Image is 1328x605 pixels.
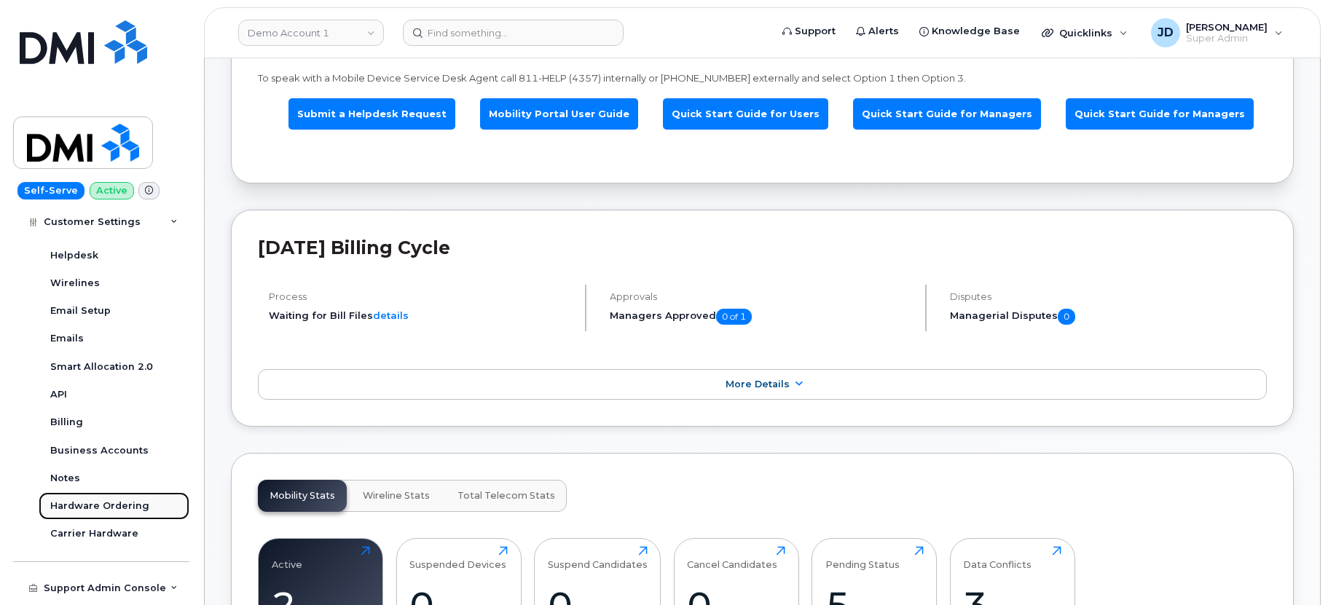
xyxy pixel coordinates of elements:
h5: Managers Approved [610,309,914,325]
input: Find something... [403,20,624,46]
a: Quick Start Guide for Managers [853,98,1041,130]
a: Support [772,17,846,46]
div: Active [272,546,302,570]
span: More Details [726,379,790,390]
a: Quick Start Guide for Users [663,98,828,130]
a: Alerts [846,17,909,46]
a: Mobility Portal User Guide [480,98,638,130]
span: JD [1158,24,1174,41]
div: Quicklinks [1032,18,1138,47]
h4: Process [269,291,573,302]
a: Knowledge Base [909,17,1030,46]
div: Data Conflicts [963,546,1032,570]
a: details [373,309,409,321]
span: Knowledge Base [932,24,1020,39]
span: 0 [1058,309,1075,325]
span: Support [795,24,836,39]
a: Demo Account 1 [238,20,384,46]
span: Quicklinks [1059,27,1112,39]
a: Quick Start Guide for Managers [1066,98,1254,130]
h2: [DATE] Billing Cycle [258,237,1267,258]
span: Alerts [868,24,899,39]
div: Suspended Devices [409,546,506,570]
h4: Disputes [950,291,1267,302]
span: [PERSON_NAME] [1186,21,1268,33]
h4: Approvals [610,291,914,302]
span: Wireline Stats [363,490,430,502]
span: Super Admin [1186,33,1268,44]
h5: Managerial Disputes [950,309,1267,325]
div: Pending Status [825,546,900,570]
div: Cancel Candidates [687,546,777,570]
p: To speak with a Mobile Device Service Desk Agent call 811-HELP (4357) internally or [PHONE_NUMBER... [258,71,1267,85]
span: Total Telecom Stats [457,490,555,502]
li: Waiting for Bill Files [269,309,573,323]
span: 0 of 1 [716,309,752,325]
a: Submit a Helpdesk Request [288,98,455,130]
div: Justin de Vesine [1141,18,1293,47]
div: Suspend Candidates [548,546,648,570]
